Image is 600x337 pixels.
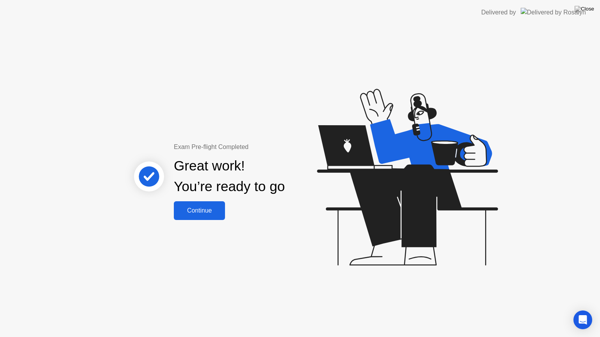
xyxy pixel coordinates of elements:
[176,207,223,214] div: Continue
[521,8,586,17] img: Delivered by Rosalyn
[573,310,592,329] div: Open Intercom Messenger
[174,142,335,152] div: Exam Pre-flight Completed
[481,8,516,17] div: Delivered by
[174,201,225,220] button: Continue
[174,156,285,197] div: Great work! You’re ready to go
[575,6,594,12] img: Close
